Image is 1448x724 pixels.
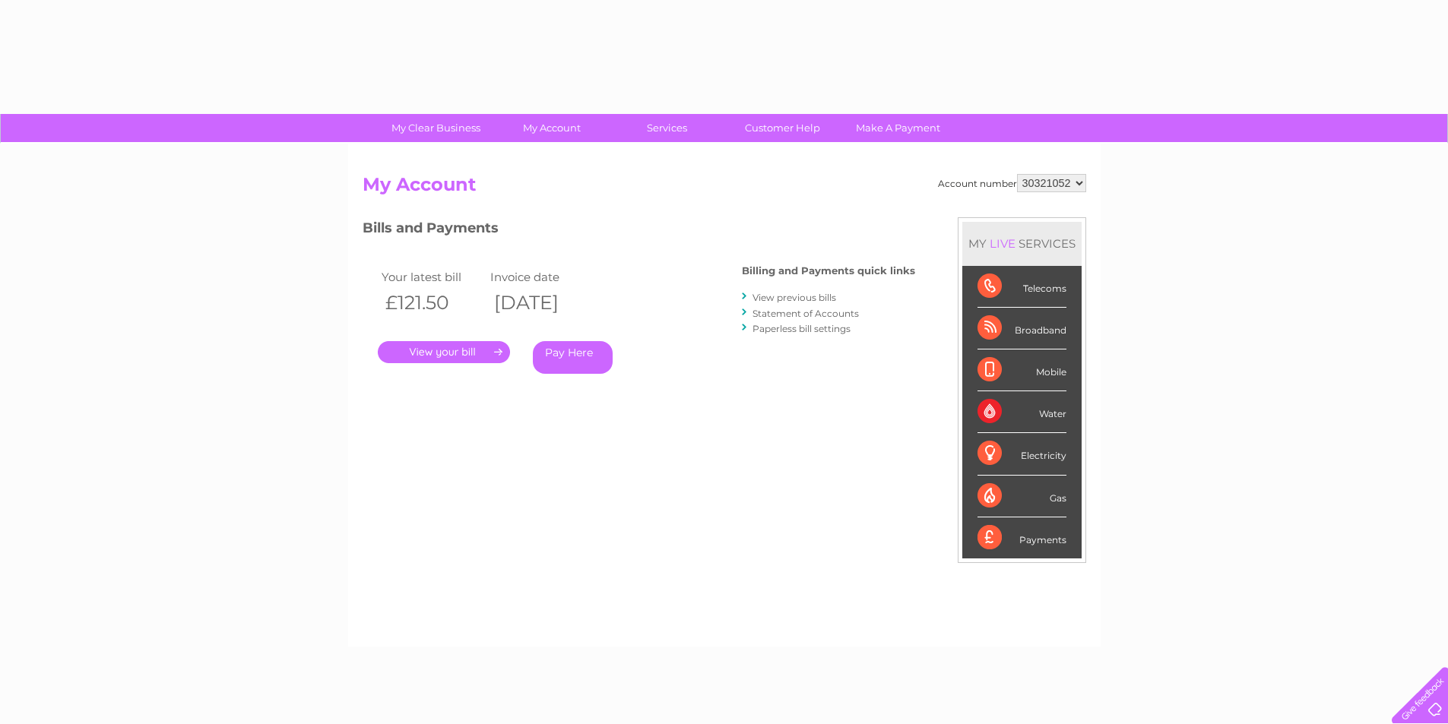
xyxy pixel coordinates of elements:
[486,287,596,318] th: [DATE]
[977,476,1066,517] div: Gas
[753,292,836,303] a: View previous bills
[962,222,1082,265] div: MY SERVICES
[378,267,487,287] td: Your latest bill
[938,174,1086,192] div: Account number
[977,433,1066,475] div: Electricity
[378,287,487,318] th: £121.50
[977,391,1066,433] div: Water
[373,114,499,142] a: My Clear Business
[987,236,1019,251] div: LIVE
[977,266,1066,308] div: Telecoms
[742,265,915,277] h4: Billing and Payments quick links
[363,217,915,244] h3: Bills and Payments
[533,341,613,374] a: Pay Here
[835,114,961,142] a: Make A Payment
[977,349,1066,391] div: Mobile
[977,308,1066,349] div: Broadband
[720,114,845,142] a: Customer Help
[378,341,510,363] a: .
[753,308,859,319] a: Statement of Accounts
[604,114,730,142] a: Services
[489,114,614,142] a: My Account
[486,267,596,287] td: Invoice date
[753,323,851,334] a: Paperless bill settings
[977,517,1066,558] div: Payments
[363,174,1086,203] h2: My Account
